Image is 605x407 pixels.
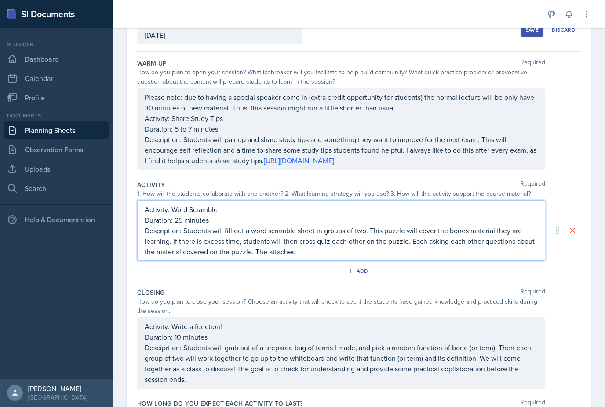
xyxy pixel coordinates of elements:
[4,40,109,48] div: Si leader
[4,112,109,120] div: Documents
[137,189,545,198] div: 1. How will the students collaborate with one another? 2. What learning strategy will you use? 3....
[145,92,538,113] p: Please note: due to having a special speaker come in (extra credit opportunity for students) the ...
[28,384,87,393] div: [PERSON_NAME]
[350,268,368,275] div: Add
[4,121,109,139] a: Planning Sheets
[137,59,167,68] label: Warm-Up
[4,89,109,106] a: Profile
[28,393,87,402] div: [GEOGRAPHIC_DATA]
[4,50,109,68] a: Dashboard
[264,156,334,165] a: [URL][DOMAIN_NAME]
[552,26,576,33] div: Discard
[4,70,109,87] a: Calendar
[145,332,538,342] p: Duration: 10 minutes
[137,68,545,86] div: How do you plan to open your session? What icebreaker will you facilitate to help build community...
[145,134,538,166] p: Description: Students will pair up and share study tips and something they want to improve for th...
[145,321,538,332] p: Activity: Write a function!
[4,141,109,158] a: Observation Forms
[145,342,538,385] p: Desciprtion: Students will grab out of a prepared bag of terms I made, and pick a random function...
[145,124,538,134] p: Duration: 5 to 7 minutes
[520,59,545,68] span: Required
[145,215,538,225] p: Duration: 25 minutes
[145,225,538,257] p: Description: Students will fill out a word scramble sheet in groups of two. This puzzle will cove...
[521,23,543,37] button: Save
[525,26,539,33] div: Save
[4,211,109,228] div: Help & Documentation
[345,264,373,278] button: Add
[145,204,538,215] p: Activity: Word Scramble
[145,113,538,124] p: Activity: Share Study Tips
[547,23,580,37] button: Discard
[137,180,165,189] label: Activity
[4,160,109,178] a: Uploads
[137,297,545,315] div: How do you plan to close your session? Choose an activity that will check to see if the students ...
[520,180,545,189] span: Required
[520,288,545,297] span: Required
[137,288,164,297] label: Closing
[4,180,109,197] a: Search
